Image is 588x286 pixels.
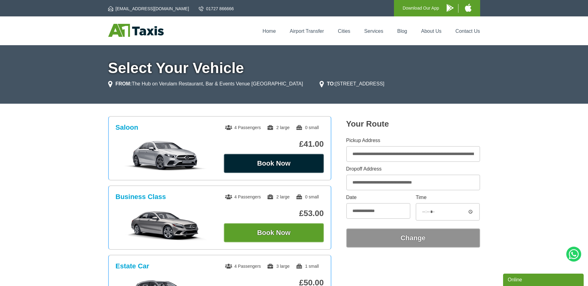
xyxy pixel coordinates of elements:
a: Blog [397,28,407,34]
span: 3 large [267,264,290,269]
label: Time [416,195,480,200]
h3: Estate Car [116,262,149,270]
a: 01727 866666 [199,6,234,12]
button: Book Now [224,223,324,242]
li: The Hub on Verulam Restaurant, Bar & Events Venue [GEOGRAPHIC_DATA] [108,80,303,88]
label: Dropoff Address [346,167,480,171]
label: Pickup Address [346,138,480,143]
span: 4 Passengers [225,125,261,130]
a: [EMAIL_ADDRESS][DOMAIN_NAME] [108,6,189,12]
h1: Select Your Vehicle [108,61,480,76]
a: About Us [421,28,442,34]
span: 2 large [267,125,290,130]
span: 4 Passengers [225,264,261,269]
label: Date [346,195,410,200]
p: £41.00 [224,139,324,149]
h2: Your Route [346,119,480,129]
img: A1 Taxis iPhone App [465,4,471,12]
button: Book Now [224,154,324,173]
p: £53.00 [224,209,324,218]
a: Airport Transfer [290,28,324,34]
a: Home [263,28,276,34]
button: Change [346,228,480,248]
li: [STREET_ADDRESS] [320,80,385,88]
span: 0 small [296,125,319,130]
h3: Business Class [116,193,166,201]
p: Download Our App [403,4,439,12]
span: 1 small [296,264,319,269]
span: 4 Passengers [225,194,261,199]
img: A1 Taxis Android App [447,4,453,12]
a: Contact Us [455,28,480,34]
strong: FROM: [116,81,132,86]
iframe: chat widget [503,272,585,286]
img: A1 Taxis St Albans LTD [108,24,164,37]
img: Business Class [119,210,212,240]
a: Services [364,28,383,34]
strong: TO: [327,81,335,86]
span: 0 small [296,194,319,199]
span: 2 large [267,194,290,199]
a: Cities [338,28,350,34]
img: Saloon [119,140,212,171]
h3: Saloon [116,123,138,132]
